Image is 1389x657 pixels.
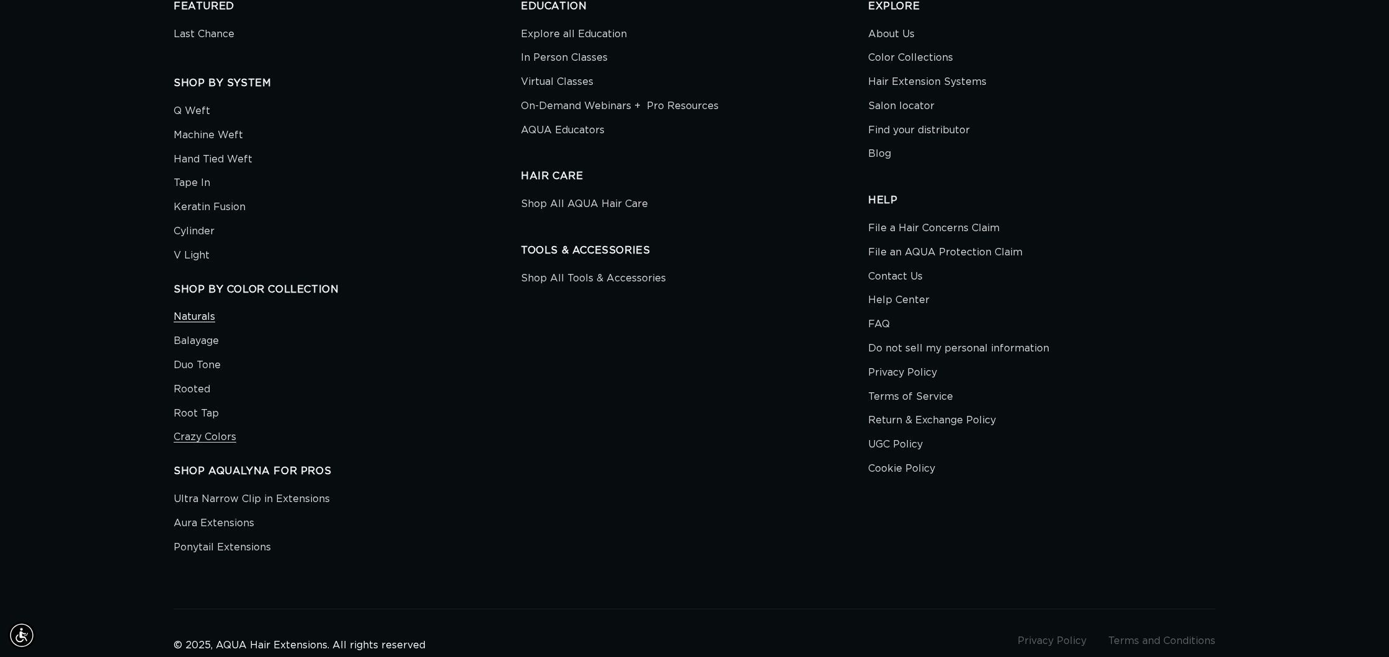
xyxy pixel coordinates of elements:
a: Root Tap [174,402,219,426]
a: Ultra Narrow Clip in Extensions [174,490,330,511]
a: Shop All AQUA Hair Care [521,195,648,216]
a: Privacy Policy [1018,636,1086,646]
h2: HELP [868,194,1215,207]
a: Blog [868,142,891,166]
h2: SHOP BY SYSTEM [174,77,521,90]
a: Help Center [868,288,930,312]
div: Accessibility Menu [8,622,35,649]
a: Explore all Education [521,25,627,46]
a: Balayage [174,329,219,353]
h2: SHOP BY COLOR COLLECTION [174,283,521,296]
h2: HAIR CARE [521,170,868,183]
a: Hair Extension Systems [868,70,987,94]
a: Privacy Policy [868,361,937,385]
a: Aura Extensions [174,511,254,536]
a: Crazy Colors [174,425,236,449]
a: Return & Exchange Policy [868,408,996,433]
a: In Person Classes [521,46,608,70]
a: Do not sell my personal information [868,337,1049,361]
a: About Us [868,25,915,46]
a: Tape In [174,171,210,195]
a: FAQ [868,312,890,337]
a: Virtual Classes [521,70,593,94]
a: Naturals [174,308,215,329]
iframe: Chat Widget [1327,597,1389,657]
h2: SHOP AQUALYNA FOR PROS [174,465,521,478]
a: On-Demand Webinars + Pro Resources [521,94,719,118]
a: Terms and Conditions [1108,636,1215,646]
a: Machine Weft [174,123,243,148]
a: File an AQUA Protection Claim [868,240,1023,265]
a: AQUA Educators [521,118,605,143]
a: UGC Policy [868,433,923,457]
small: © 2025, AQUA Hair Extensions. All rights reserved [174,640,425,650]
a: Hand Tied Weft [174,148,252,172]
a: Terms of Service [868,385,953,409]
a: Last Chance [174,25,234,46]
a: V Light [174,244,210,268]
a: Salon locator [868,94,934,118]
a: Contact Us [868,265,923,289]
a: Color Collections [868,46,953,70]
a: Cylinder [174,219,215,244]
h2: TOOLS & ACCESSORIES [521,244,868,257]
a: Ponytail Extensions [174,536,271,560]
a: Duo Tone [174,353,221,377]
a: Q Weft [174,102,210,123]
a: Shop All Tools & Accessories [521,270,666,291]
a: Keratin Fusion [174,195,246,219]
a: Cookie Policy [868,457,935,481]
a: File a Hair Concerns Claim [868,219,1000,240]
a: Find your distributor [868,118,970,143]
a: Rooted [174,377,210,402]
